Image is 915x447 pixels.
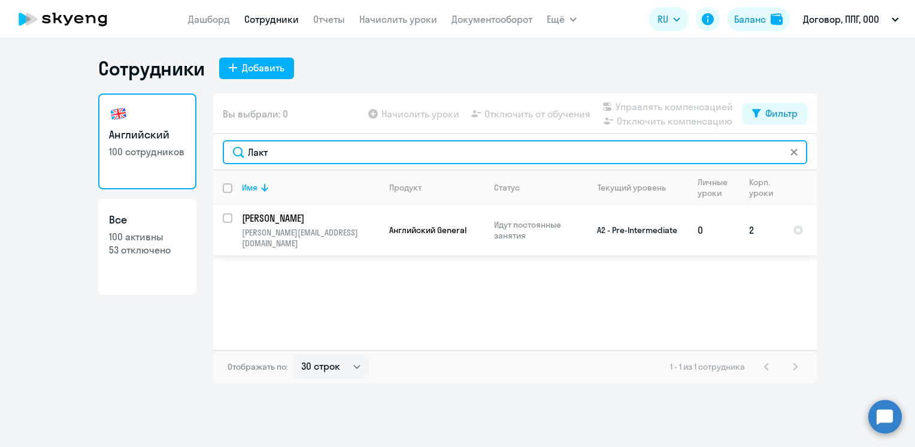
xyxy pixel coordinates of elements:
span: Вы выбрали: 0 [223,107,288,121]
img: english [109,104,128,123]
a: Английский100 сотрудников [98,93,196,189]
a: Дашборд [188,13,230,25]
span: Отображать по: [228,361,288,372]
td: 0 [688,205,740,255]
button: Ещё [547,7,577,31]
button: Балансbalance [727,7,790,31]
button: Фильтр [743,103,807,125]
span: 1 - 1 из 1 сотрудника [670,361,745,372]
div: Текущий уровень [598,182,666,193]
div: Продукт [389,182,484,193]
h3: Все [109,212,186,228]
a: [PERSON_NAME] [242,212,379,225]
p: 100 активны [109,230,186,243]
input: Поиск по имени, email, продукту или статусу [223,140,807,164]
p: [PERSON_NAME] [242,212,377,225]
div: Фильтр [765,106,798,120]
a: Все100 активны53 отключено [98,199,196,295]
div: Добавить [242,61,284,75]
td: 2 [740,205,783,255]
span: Ещё [547,12,565,26]
a: Начислить уроки [359,13,437,25]
a: Документооборот [452,13,532,25]
div: Статус [494,182,576,193]
span: Английский General [389,225,466,235]
div: Корп. уроки [749,177,775,198]
p: Идут постоянные занятия [494,219,576,241]
a: Отчеты [313,13,345,25]
div: Имя [242,182,379,193]
p: 53 отключено [109,243,186,256]
h3: Английский [109,127,186,143]
div: Имя [242,182,257,193]
a: Сотрудники [244,13,299,25]
p: 100 сотрудников [109,145,186,158]
button: Добавить [219,58,294,79]
div: Личные уроки [698,177,731,198]
div: Текущий уровень [586,182,687,193]
td: A2 - Pre-Intermediate [577,205,688,255]
div: Корп. уроки [749,177,783,198]
p: Договор, ППГ, ООО [803,12,879,26]
p: [PERSON_NAME][EMAIL_ADDRESS][DOMAIN_NAME] [242,227,379,249]
div: Статус [494,182,520,193]
div: Личные уроки [698,177,739,198]
h1: Сотрудники [98,56,205,80]
button: RU [649,7,689,31]
button: Договор, ППГ, ООО [797,5,905,34]
span: RU [658,12,668,26]
img: balance [771,13,783,25]
div: Баланс [734,12,766,26]
div: Продукт [389,182,422,193]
